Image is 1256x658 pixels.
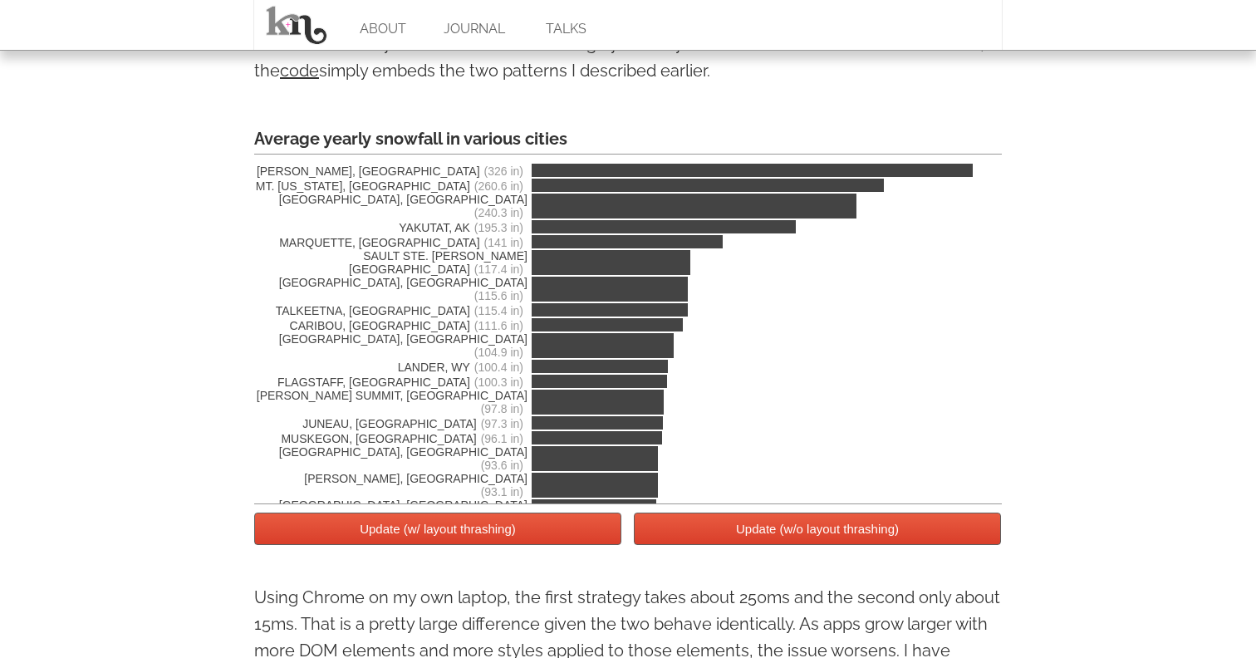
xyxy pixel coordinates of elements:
span: CARIBOU, [GEOGRAPHIC_DATA] [254,319,527,332]
span: FLAGSTAFF, [GEOGRAPHIC_DATA] [254,376,527,389]
span: MARQUETTE, [GEOGRAPHIC_DATA] [254,236,527,249]
span: (240.3 in) [474,206,523,219]
span: YAKUTAT, AK [254,221,527,234]
span: (115.6 in) [474,289,523,302]
span: (100.3 in) [474,376,523,389]
span: [GEOGRAPHIC_DATA], [GEOGRAPHIC_DATA] [254,445,527,472]
button: Update (w/o layout thrashing) [634,513,1001,545]
span: (111.6 in) [474,319,523,332]
span: MT. [US_STATE], [GEOGRAPHIC_DATA] [254,179,527,193]
a: code [280,61,319,81]
span: [GEOGRAPHIC_DATA], [GEOGRAPHIC_DATA] [254,193,527,219]
span: (97.8 in) [481,402,523,415]
span: (326 in) [484,164,523,178]
span: (93.1 in) [481,485,523,498]
span: (96.1 in) [481,432,523,445]
span: (260.6 in) [474,179,523,193]
span: (100.4 in) [474,361,523,374]
span: [PERSON_NAME], [GEOGRAPHIC_DATA] [254,164,527,178]
div: Average yearly snowfall in various cities [254,125,1002,155]
button: Update (w/ layout thrashing) [254,513,621,545]
span: [PERSON_NAME], [GEOGRAPHIC_DATA] [254,472,527,498]
span: [GEOGRAPHIC_DATA], [GEOGRAPHIC_DATA] [254,498,527,525]
span: MUSKEGON, [GEOGRAPHIC_DATA] [254,432,527,445]
span: (115.4 in) [474,304,523,317]
span: SAULT STE. [PERSON_NAME][GEOGRAPHIC_DATA] [254,249,527,276]
span: (93.6 in) [481,459,523,472]
span: (104.9 in) [474,346,523,359]
span: TALKEETNA, [GEOGRAPHIC_DATA] [254,304,527,317]
span: [GEOGRAPHIC_DATA], [GEOGRAPHIC_DATA] [254,332,527,359]
span: LANDER, WY [254,361,527,374]
span: [PERSON_NAME] SUMMIT, [GEOGRAPHIC_DATA] [254,389,527,415]
span: (141 in) [484,236,523,249]
span: (195.3 in) [474,221,523,234]
span: (117.4 in) [474,263,523,276]
span: (97.3 in) [481,417,523,430]
span: JUNEAU, [GEOGRAPHIC_DATA] [254,417,527,430]
span: [GEOGRAPHIC_DATA], [GEOGRAPHIC_DATA] [254,276,527,302]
